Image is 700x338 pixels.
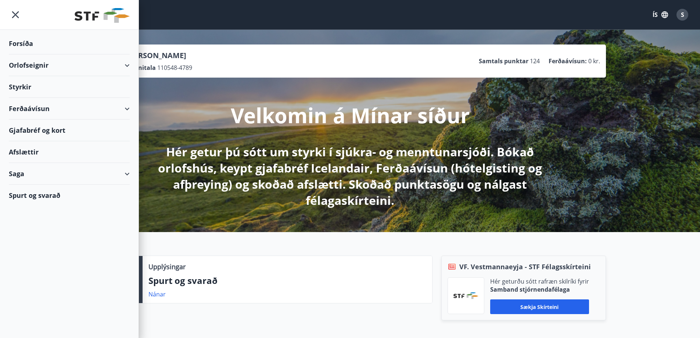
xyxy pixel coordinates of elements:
span: 110548-4789 [157,64,192,72]
p: Kennitala [127,64,156,72]
div: Forsíða [9,33,130,54]
img: vjCaq2fThgY3EUYqSgpjEiBg6WP39ov69hlhuPVN.png [453,292,478,299]
div: Gjafabréf og kort [9,120,130,141]
span: 0 kr. [588,57,600,65]
span: VF. Vestmannaeyja - STF Félagsskírteini [459,262,591,271]
div: Saga [9,163,130,185]
p: Upplýsingar [148,262,186,271]
button: S [674,6,691,24]
p: Samtals punktar [479,57,528,65]
p: [PERSON_NAME] [127,50,192,61]
button: ÍS [649,8,672,21]
span: S [681,11,684,19]
p: Hér geturðu sótt rafræn skilríki fyrir [490,277,589,285]
p: Samband stjórnendafélaga [490,285,589,293]
p: Velkomin á Mínar síður [231,101,470,129]
span: 124 [530,57,540,65]
div: Afslættir [9,141,130,163]
div: Spurt og svarað [9,185,130,206]
p: Spurt og svarað [148,274,426,287]
div: Styrkir [9,76,130,98]
button: Sækja skírteini [490,299,589,314]
p: Hér getur þú sótt um styrki í sjúkra- og menntunarsjóði. Bókað orlofshús, keypt gjafabréf Iceland... [156,144,544,209]
a: Nánar [148,290,166,298]
img: union_logo [75,8,130,23]
p: Ferðaávísun : [549,57,587,65]
button: menu [9,8,22,21]
div: Ferðaávísun [9,98,130,120]
div: Orlofseignir [9,54,130,76]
